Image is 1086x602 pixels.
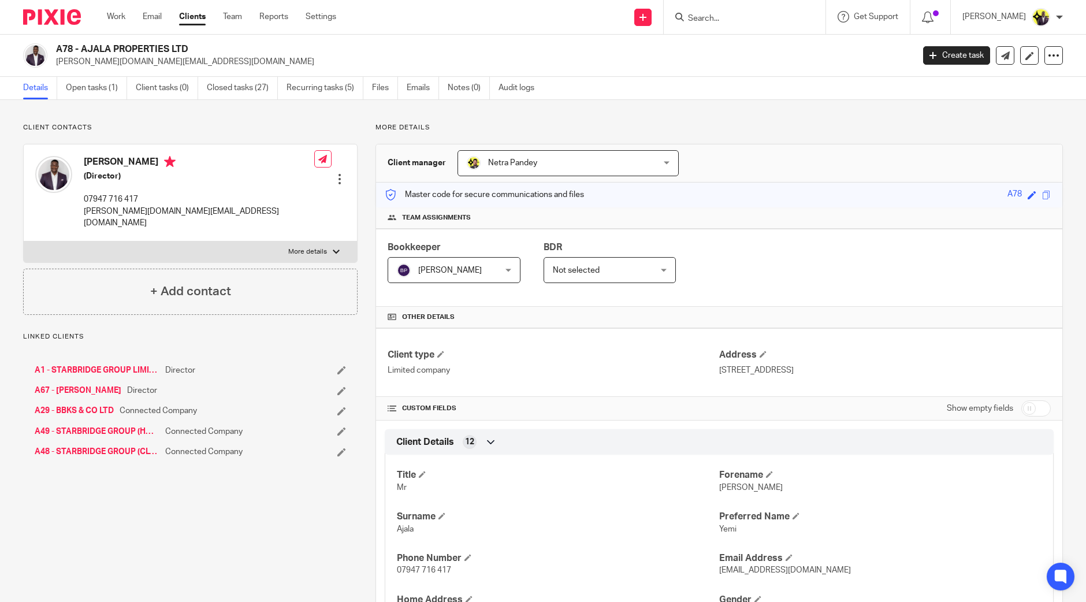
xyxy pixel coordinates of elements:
span: Not selected [553,266,600,274]
p: Limited company [388,365,719,376]
p: Client contacts [23,123,358,132]
a: A48 - STARBRIDGE GROUP (CLYDEBANK) LIMITED [35,446,159,458]
a: Email [143,11,162,23]
a: Recurring tasks (5) [287,77,363,99]
h2: A78 - AJALA PROPERTIES LTD [56,43,736,55]
a: Open tasks (1) [66,77,127,99]
h4: Client type [388,349,719,361]
a: Team [223,11,242,23]
img: Pixie [23,9,81,25]
span: Client Details [396,436,454,448]
p: [STREET_ADDRESS] [719,365,1051,376]
h3: Client manager [388,157,446,169]
a: Files [372,77,398,99]
span: Mr [397,484,407,492]
span: Yemi [719,525,737,533]
p: [PERSON_NAME] [962,11,1026,23]
h4: CUSTOM FIELDS [388,404,719,413]
p: Master code for secure communications and files [385,189,584,200]
p: More details [288,247,327,257]
a: Notes (0) [448,77,490,99]
a: A67 - [PERSON_NAME] [35,385,121,396]
span: [PERSON_NAME] [719,484,783,492]
span: Connected Company [165,446,243,458]
span: Other details [402,313,455,322]
span: BDR [544,243,562,252]
span: [PERSON_NAME] [418,266,482,274]
span: Bookkeeper [388,243,441,252]
h4: Surname [397,511,719,523]
a: Clients [179,11,206,23]
a: Settings [306,11,336,23]
p: [PERSON_NAME][DOMAIN_NAME][EMAIL_ADDRESS][DOMAIN_NAME] [84,206,314,229]
span: Director [127,385,157,396]
p: Linked clients [23,332,358,341]
h5: (Director) [84,170,314,182]
img: svg%3E [397,263,411,277]
a: A49 - STARBRIDGE GROUP (HOLDINGS) LIMITED [35,426,159,437]
a: Audit logs [499,77,543,99]
p: [PERSON_NAME][DOMAIN_NAME][EMAIL_ADDRESS][DOMAIN_NAME] [56,56,906,68]
h4: [PERSON_NAME] [84,156,314,170]
img: Netra-New-Starbridge-Yellow.jpg [467,156,481,170]
span: 07947 716 417 [397,566,451,574]
span: Get Support [854,13,898,21]
a: Work [107,11,125,23]
a: Create task [923,46,990,65]
i: Primary [164,156,176,168]
span: Netra Pandey [488,159,537,167]
span: Connected Company [120,405,197,417]
img: Screenshot%202025-08-18%20171408.png [35,156,72,193]
p: 07947 716 417 [84,194,314,205]
div: A78 [1007,188,1022,202]
span: 12 [465,436,474,448]
a: Client tasks (0) [136,77,198,99]
a: Details [23,77,57,99]
img: Yemi-Starbridge.jpg [1032,8,1050,27]
a: Closed tasks (27) [207,77,278,99]
a: Reports [259,11,288,23]
p: More details [375,123,1063,132]
h4: Title [397,469,719,481]
label: Show empty fields [947,403,1013,414]
img: Screenshot%202025-08-18%20171408.png [23,43,47,68]
a: A1 - STARBRIDGE GROUP LIMITED [35,365,159,376]
h4: Forename [719,469,1042,481]
span: Director [165,365,195,376]
a: Emails [407,77,439,99]
span: [EMAIL_ADDRESS][DOMAIN_NAME] [719,566,851,574]
h4: Email Address [719,552,1042,564]
h4: Phone Number [397,552,719,564]
span: Connected Company [165,426,243,437]
h4: + Add contact [150,283,231,300]
span: Ajala [397,525,414,533]
h4: Preferred Name [719,511,1042,523]
input: Search [687,14,791,24]
span: Team assignments [402,213,471,222]
a: A29 - BBKS & CO LTD [35,405,114,417]
h4: Address [719,349,1051,361]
